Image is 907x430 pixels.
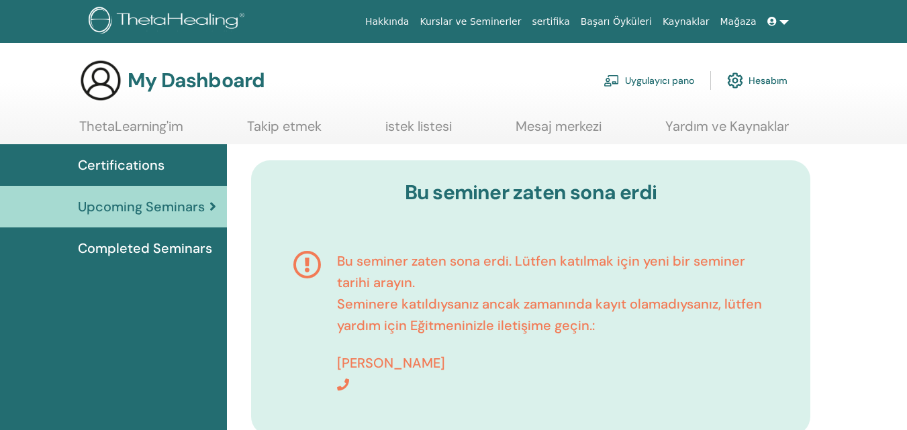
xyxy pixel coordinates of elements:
[89,7,249,37] img: logo.png
[727,66,787,95] a: Hesabım
[337,352,769,374] p: [PERSON_NAME]
[665,118,789,144] a: Yardım ve Kaynaklar
[526,9,575,34] a: sertifika
[247,118,322,144] a: Takip etmek
[337,250,769,293] p: Bu seminer zaten sona erdi. Lütfen katılmak için yeni bir seminer tarihi arayın.
[604,66,694,95] a: Uygulayıcı pano
[727,69,743,92] img: cog.svg
[575,9,657,34] a: Başarı Öyküleri
[604,74,620,87] img: chalkboard-teacher.svg
[79,118,183,144] a: ThetaLearning'im
[337,293,769,336] p: Seminere katıldıysanız ancak zamanında kayıt olamadıysanız, lütfen yardım için Eğitmeninizle ilet...
[385,118,452,144] a: istek listesi
[360,9,415,34] a: Hakkında
[271,180,790,205] h3: Bu seminer zaten sona erdi
[78,238,212,258] span: Completed Seminars
[78,155,164,175] span: Certifications
[714,9,761,34] a: Mağaza
[516,118,602,144] a: Mesaj merkezi
[79,59,122,102] img: generic-user-icon.jpg
[414,9,526,34] a: Kurslar ve Seminerler
[78,197,205,217] span: Upcoming Seminars
[657,9,715,34] a: Kaynaklar
[128,68,265,93] h3: My Dashboard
